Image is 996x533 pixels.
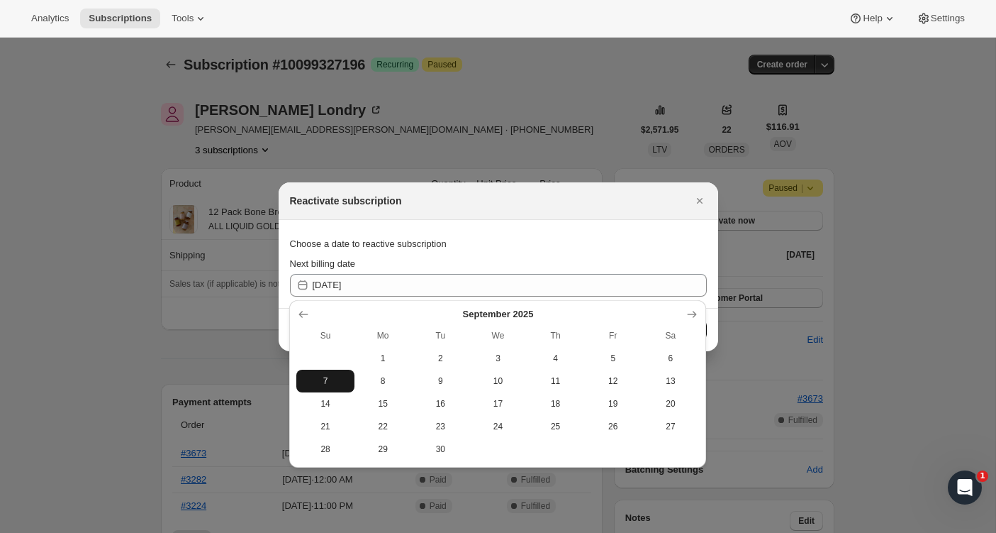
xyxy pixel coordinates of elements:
[360,398,406,410] span: 15
[354,438,412,461] button: Monday September 29 2025
[469,370,527,392] button: Wednesday September 10 2025
[584,347,642,370] button: Friday September 5 2025
[354,392,412,415] button: Monday September 15 2025
[642,347,699,370] button: Saturday September 6 2025
[647,421,693,432] span: 27
[412,370,469,392] button: Tuesday September 9 2025
[931,13,965,24] span: Settings
[584,324,642,347] th: Friday
[469,347,527,370] button: Wednesday September 3 2025
[290,258,356,269] span: Next billing date
[590,375,636,387] span: 12
[296,392,354,415] button: Sunday September 14 2025
[418,398,464,410] span: 16
[527,324,584,347] th: Thursday
[354,324,412,347] th: Monday
[527,347,584,370] button: Thursday September 4 2025
[296,438,354,461] button: Sunday September 28 2025
[642,370,699,392] button: Saturday September 13 2025
[475,330,521,341] span: We
[475,398,521,410] span: 17
[412,438,469,461] button: Tuesday September 30 2025
[584,370,642,392] button: Friday September 12 2025
[290,231,707,257] div: Choose a date to reactive subscription
[354,370,412,392] button: Monday September 8 2025
[527,370,584,392] button: Thursday September 11 2025
[302,330,348,341] span: Su
[412,415,469,438] button: Tuesday September 23 2025
[293,304,313,324] button: Show previous month, August 2025
[412,347,469,370] button: Tuesday September 2 2025
[647,375,693,387] span: 13
[647,398,693,410] span: 20
[354,347,412,370] button: Monday September 1 2025
[296,415,354,438] button: Sunday September 21 2025
[418,330,464,341] span: Tu
[840,9,905,28] button: Help
[31,13,69,24] span: Analytics
[863,13,882,24] span: Help
[647,353,693,364] span: 6
[469,392,527,415] button: Wednesday September 17 2025
[532,353,578,364] span: 4
[354,415,412,438] button: Monday September 22 2025
[532,421,578,432] span: 25
[89,13,152,24] span: Subscriptions
[296,370,354,392] button: Sunday September 7 2025
[642,324,699,347] th: Saturday
[527,415,584,438] button: Thursday September 25 2025
[584,392,642,415] button: Friday September 19 2025
[163,9,216,28] button: Tools
[302,375,348,387] span: 7
[532,375,578,387] span: 11
[527,392,584,415] button: Thursday September 18 2025
[418,444,464,455] span: 30
[532,398,578,410] span: 18
[590,398,636,410] span: 19
[360,375,406,387] span: 8
[647,330,693,341] span: Sa
[584,415,642,438] button: Friday September 26 2025
[642,392,699,415] button: Saturday September 20 2025
[360,421,406,432] span: 22
[475,375,521,387] span: 10
[469,415,527,438] button: Wednesday September 24 2025
[532,330,578,341] span: Th
[290,194,402,208] h2: Reactivate subscription
[690,191,710,211] button: Close
[418,375,464,387] span: 9
[23,9,77,28] button: Analytics
[475,421,521,432] span: 24
[302,444,348,455] span: 28
[360,330,406,341] span: Mo
[948,471,982,505] iframe: Intercom live chat
[172,13,194,24] span: Tools
[682,304,702,324] button: Show next month, October 2025
[590,330,636,341] span: Fr
[475,353,521,364] span: 3
[360,353,406,364] span: 1
[302,398,348,410] span: 14
[977,471,988,482] span: 1
[469,324,527,347] th: Wednesday
[418,421,464,432] span: 23
[642,415,699,438] button: Saturday September 27 2025
[908,9,973,28] button: Settings
[412,392,469,415] button: Tuesday September 16 2025
[590,353,636,364] span: 5
[80,9,160,28] button: Subscriptions
[296,324,354,347] th: Sunday
[412,324,469,347] th: Tuesday
[418,353,464,364] span: 2
[360,444,406,455] span: 29
[302,421,348,432] span: 21
[590,421,636,432] span: 26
